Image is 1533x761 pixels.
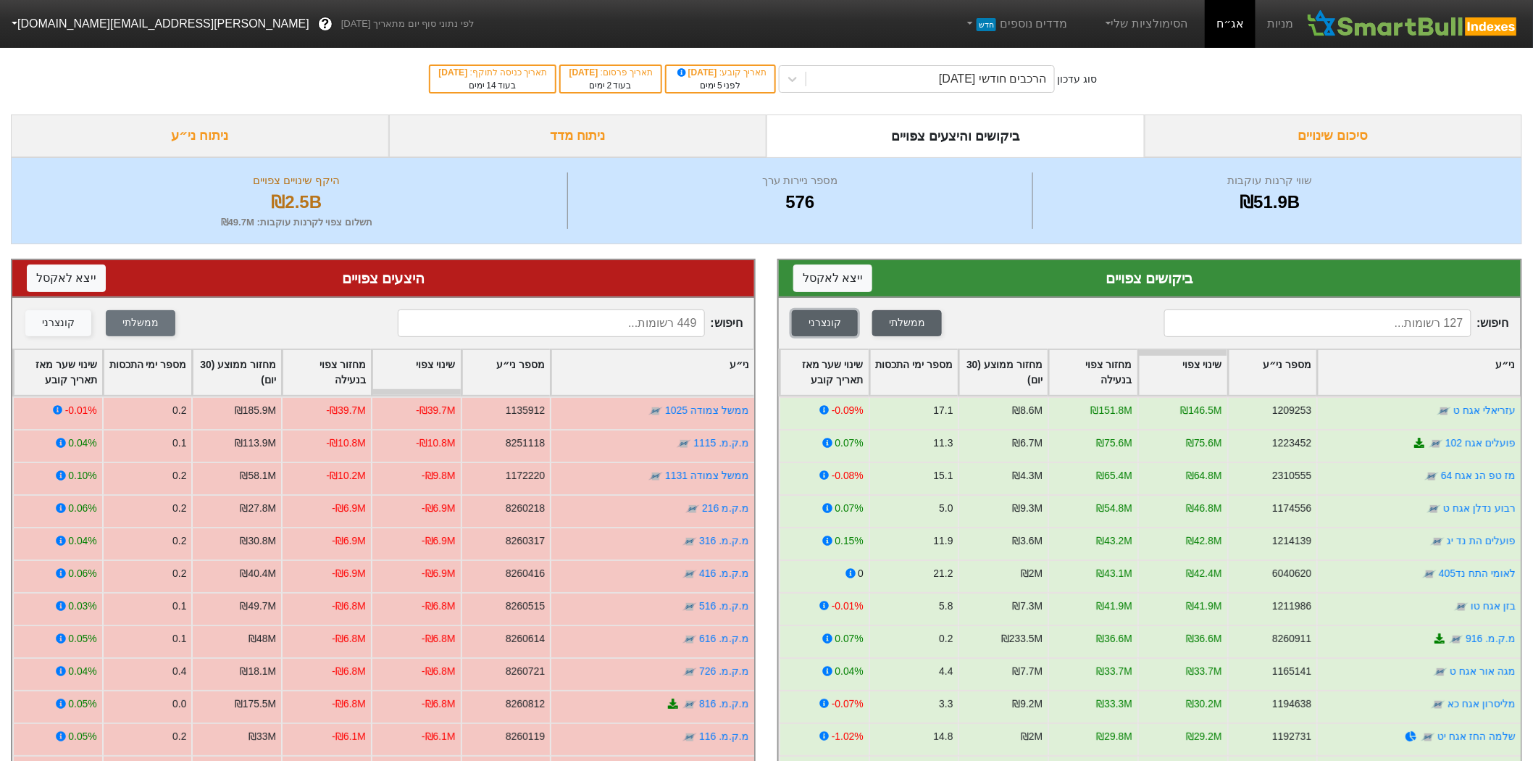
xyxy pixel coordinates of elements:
a: לאומי התח נד405 [1439,567,1516,579]
div: -₪6.1M [332,729,366,744]
div: 0.1 [172,631,186,646]
div: 21.2 [933,566,953,581]
div: ₪75.6M [1186,436,1222,451]
div: ₪51.9B [1037,189,1503,215]
div: ₪8.6M [1012,403,1043,418]
div: ₪33.3M [1096,696,1132,712]
a: ממשל צמודה 1025 [665,404,749,416]
img: tase link [648,404,663,418]
a: פועלים אגח 102 [1445,437,1516,449]
div: -0.01% [65,403,97,418]
div: 11.9 [933,533,953,549]
input: 127 רשומות... [1164,309,1471,337]
div: -₪10.8M [327,436,366,451]
div: תשלום צפוי לקרנות עוקבות : ₪49.7M [30,215,564,230]
div: Toggle SortBy [1229,350,1317,395]
div: הרכבים חודשי [DATE] [939,70,1046,88]
span: לפי נתוני סוף יום מתאריך [DATE] [341,17,474,31]
div: ₪2M [1021,729,1043,744]
a: רבוע נדלן אגח ט [1443,502,1516,514]
div: 0.05% [68,631,96,646]
input: 449 רשומות... [398,309,704,337]
img: tase link [1422,567,1437,581]
span: 2 [607,80,612,91]
div: -₪6.9M [332,566,366,581]
div: בעוד ימים [438,79,548,92]
img: tase link [682,567,697,581]
div: 0.05% [68,696,96,712]
div: 0.2 [172,566,186,581]
div: 8260119 [506,729,545,744]
a: מ.ק.מ. 416 [699,567,749,579]
div: -₪9.8M [422,468,456,483]
div: 0.1 [172,436,186,451]
div: -₪6.8M [332,599,366,614]
div: ₪48M [248,631,276,646]
div: ₪151.8M [1090,403,1132,418]
div: ₪49.7M [240,599,276,614]
div: 3.3 [939,696,953,712]
div: 576 [572,189,1029,215]
div: 8260911 [1272,631,1311,646]
div: ניתוח מדד [389,115,767,157]
img: tase link [1433,665,1448,679]
div: 15.1 [933,468,953,483]
div: -0.09% [832,403,864,418]
div: 4.4 [939,664,953,679]
span: חיפוש : [398,309,743,337]
div: -₪10.8M [416,436,455,451]
img: SmartBull [1305,9,1521,38]
div: שווי קרנות עוקבות [1037,172,1503,189]
div: -₪6.9M [422,533,456,549]
div: 0 [858,566,864,581]
div: ₪33.7M [1186,664,1222,679]
div: 0.07% [835,631,863,646]
div: ₪7.3M [1012,599,1043,614]
div: ₪40.4M [240,566,276,581]
img: tase link [1429,436,1443,451]
div: -₪6.9M [422,501,456,516]
div: ביקושים והיצעים צפויים [766,115,1145,157]
div: 0.06% [68,501,96,516]
div: היצעים צפויים [27,267,740,289]
span: 5 [717,80,722,91]
div: 5.0 [939,501,953,516]
div: ₪9.3M [1012,501,1043,516]
div: -₪6.8M [332,631,366,646]
div: 0.2 [172,468,186,483]
div: סוג עדכון [1058,72,1098,87]
div: לפני ימים [674,79,767,92]
img: tase link [1424,469,1439,483]
div: ₪233.5M [1001,631,1043,646]
div: 0.2 [172,403,186,418]
div: 1211986 [1272,599,1311,614]
div: 8260812 [506,696,545,712]
div: -0.07% [832,696,864,712]
a: שלמה החז אגח יט [1437,731,1516,742]
div: תאריך קובע : [674,66,767,79]
div: -0.08% [832,468,864,483]
div: 1209253 [1272,403,1311,418]
div: ₪2.5B [30,189,564,215]
div: 1192731 [1272,729,1311,744]
span: [DATE] [439,67,470,78]
a: מ.ק.מ 216 [702,502,749,514]
div: ₪30.2M [1186,696,1222,712]
div: ₪46.8M [1186,501,1222,516]
div: ₪33.7M [1096,664,1132,679]
div: 1214139 [1272,533,1311,549]
div: -₪39.7M [327,403,366,418]
div: 11.3 [933,436,953,451]
div: 0.2 [172,729,186,744]
div: 0.07% [835,501,863,516]
div: -₪6.8M [332,696,366,712]
img: tase link [1437,404,1451,418]
span: ? [321,14,329,34]
div: ₪146.5M [1180,403,1221,418]
div: ₪3.6M [1012,533,1043,549]
div: תאריך כניסה לתוקף : [438,66,548,79]
div: ₪58.1M [240,468,276,483]
div: 0.04% [68,664,96,679]
a: מ.ק.מ. 516 [699,600,749,612]
div: 1172220 [506,468,545,483]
